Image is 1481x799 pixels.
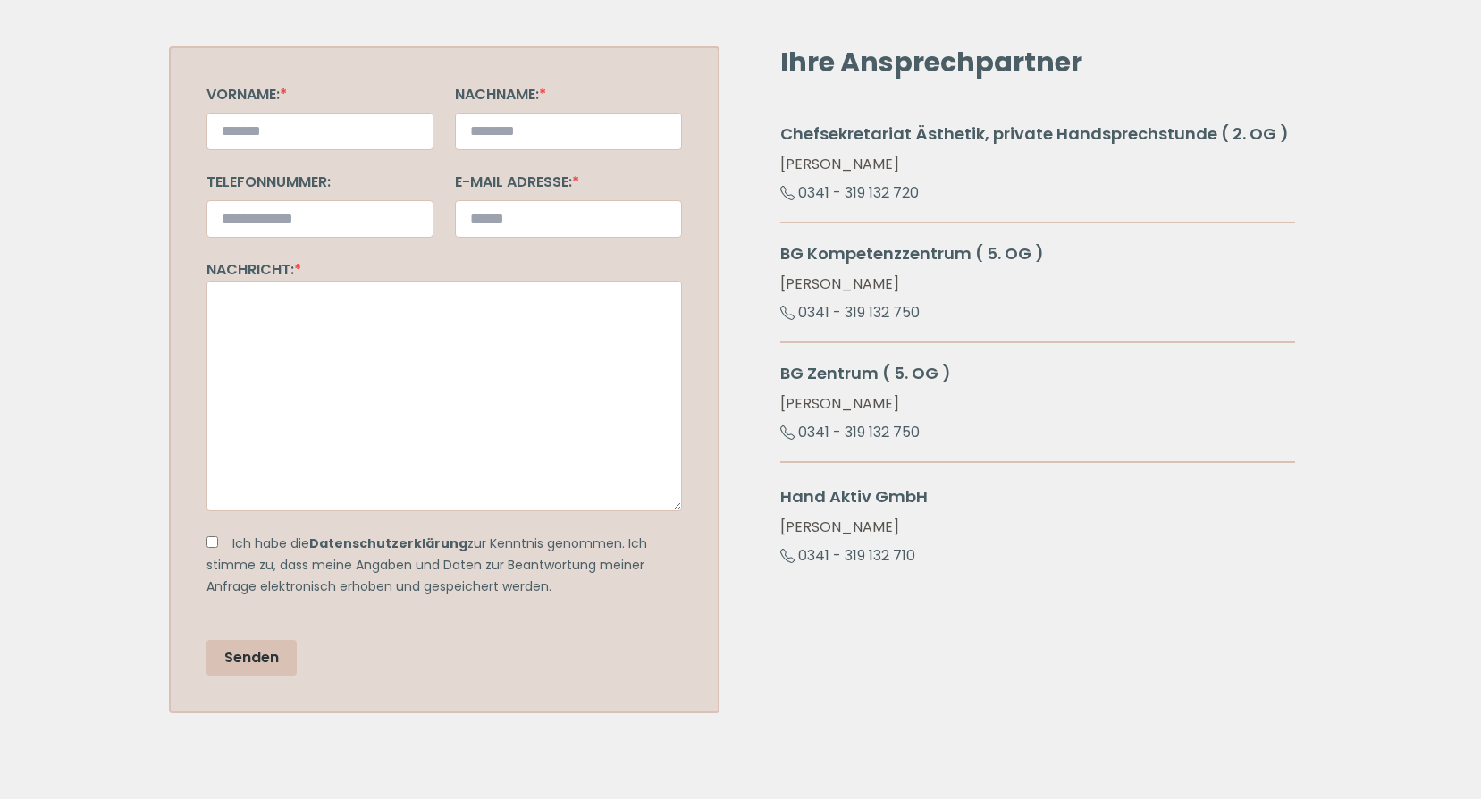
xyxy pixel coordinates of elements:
[780,46,1295,79] h2: Ihre Ansprechpartner
[206,640,297,676] button: Senden
[780,542,915,569] a: 0341 - 319 132 710
[780,273,1295,295] p: [PERSON_NAME]
[309,534,467,552] a: Datenschutzerklärung
[780,361,1295,386] h4: BG Zentrum ( 5. OG )
[206,534,647,595] label: Ich habe die zur Kenntnis genommen. Ich stimme zu, dass meine Angaben und Daten zur Beantwortung ...
[780,484,1295,509] h5: Hand Aktiv GmbH
[780,517,1295,538] p: [PERSON_NAME]
[780,179,919,206] a: 0341 - 319 132 720
[780,299,920,326] a: 0341 - 319 132 750
[780,154,1295,175] p: [PERSON_NAME]
[206,84,287,105] label: Vorname:
[780,122,1295,147] h3: Chefsekretariat Ästhetik, private Handsprechstunde ( 2. OG )
[780,393,1295,415] p: [PERSON_NAME]
[780,241,1295,266] h3: BG Kompetenzzentrum ( 5. OG )
[206,259,301,280] label: Nachricht:
[455,172,579,192] label: E-Mail Adresse:
[780,418,920,446] a: 0341 - 319 132 750
[455,84,546,105] label: Nachname:
[206,172,331,192] label: Telefonnummer:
